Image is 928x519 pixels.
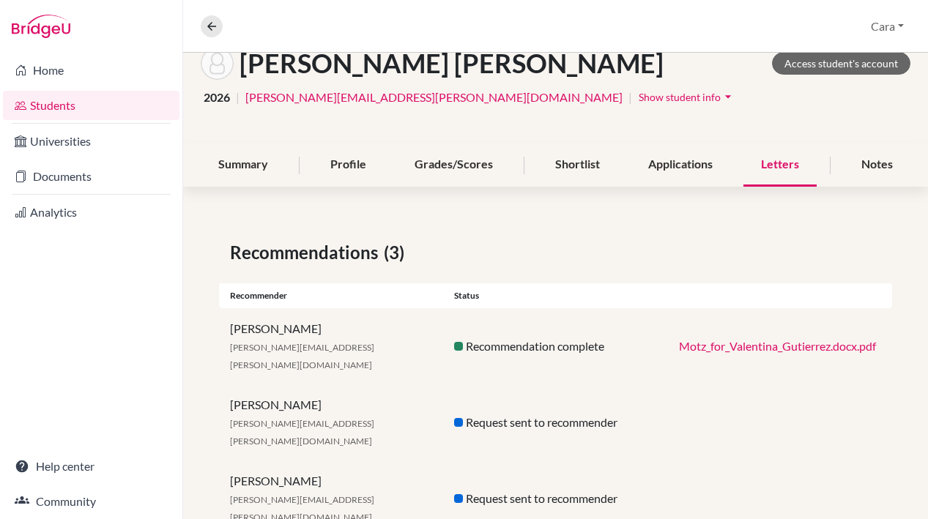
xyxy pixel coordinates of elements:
[631,143,730,187] div: Applications
[201,47,234,80] img: Valentina Gutiérrez Cicchelli's avatar
[772,52,910,75] a: Access student's account
[201,143,286,187] div: Summary
[384,239,410,266] span: (3)
[219,396,443,449] div: [PERSON_NAME]
[230,418,374,447] span: [PERSON_NAME][EMAIL_ADDRESS][PERSON_NAME][DOMAIN_NAME]
[313,143,384,187] div: Profile
[844,143,910,187] div: Notes
[743,143,817,187] div: Letters
[638,86,736,108] button: Show student infoarrow_drop_down
[3,452,179,481] a: Help center
[3,198,179,227] a: Analytics
[3,56,179,85] a: Home
[3,162,179,191] a: Documents
[3,127,179,156] a: Universities
[240,48,664,79] h1: [PERSON_NAME] [PERSON_NAME]
[538,143,617,187] div: Shortlist
[397,143,511,187] div: Grades/Scores
[443,337,667,355] div: Recommendation complete
[443,289,667,302] div: Status
[245,89,623,106] a: [PERSON_NAME][EMAIL_ADDRESS][PERSON_NAME][DOMAIN_NAME]
[628,89,632,106] span: |
[443,490,667,507] div: Request sent to recommender
[12,15,70,38] img: Bridge-U
[230,342,374,370] span: [PERSON_NAME][EMAIL_ADDRESS][PERSON_NAME][DOMAIN_NAME]
[721,89,735,104] i: arrow_drop_down
[204,89,230,106] span: 2026
[3,91,179,120] a: Students
[219,320,443,373] div: [PERSON_NAME]
[443,414,667,431] div: Request sent to recommender
[236,89,240,106] span: |
[3,487,179,516] a: Community
[219,289,443,302] div: Recommender
[639,91,721,103] span: Show student info
[230,239,384,266] span: Recommendations
[679,339,876,353] a: Motz_for_Valentina_Gutierrez.docx.pdf
[864,12,910,40] button: Cara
